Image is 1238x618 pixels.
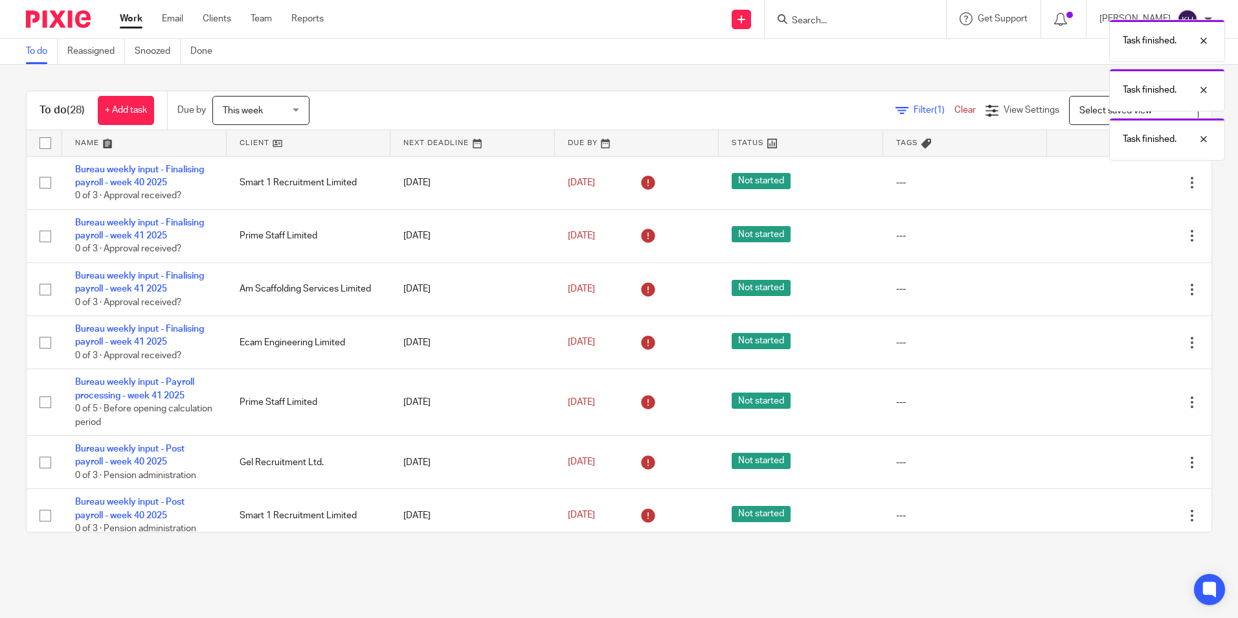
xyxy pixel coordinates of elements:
td: [DATE] [390,209,555,262]
span: (28) [67,105,85,115]
span: 0 of 3 · Approval received? [75,351,181,360]
div: --- [896,176,1035,189]
span: Not started [732,280,791,296]
span: 0 of 3 · Approval received? [75,298,181,307]
span: [DATE] [568,511,595,520]
div: --- [896,336,1035,349]
td: Ecam Engineering Limited [227,316,391,369]
span: Not started [732,393,791,409]
span: Not started [732,173,791,189]
span: [DATE] [568,338,595,347]
td: [DATE] [390,262,555,315]
span: Not started [732,506,791,522]
p: Task finished. [1123,133,1176,146]
a: Bureau weekly input - Finalising payroll - week 40 2025 [75,165,204,187]
span: 0 of 3 · Pension administration [75,471,196,480]
div: --- [896,282,1035,295]
span: [DATE] [568,284,595,293]
a: Reassigned [67,39,125,64]
td: Smart 1 Recruitment Limited [227,156,391,209]
td: [DATE] [390,436,555,489]
span: This week [223,106,263,115]
span: [DATE] [568,458,595,467]
p: Task finished. [1123,34,1176,47]
div: --- [896,396,1035,409]
span: Not started [732,226,791,242]
td: [DATE] [390,369,555,436]
a: Email [162,12,183,25]
span: Not started [732,333,791,349]
a: Bureau weekly input - Finalising payroll - week 41 2025 [75,218,204,240]
a: Reports [291,12,324,25]
span: [DATE] [568,398,595,407]
span: 0 of 5 · Before opening calculation period [75,404,212,427]
td: [DATE] [390,316,555,369]
span: Not started [732,453,791,469]
span: [DATE] [568,231,595,240]
a: Clients [203,12,231,25]
img: Pixie [26,10,91,28]
span: 0 of 3 · Approval received? [75,191,181,200]
p: Due by [177,104,206,117]
td: Prime Staff Limited [227,209,391,262]
td: [DATE] [390,489,555,542]
a: Bureau weekly input - Post payroll - week 40 2025 [75,498,185,520]
div: --- [896,509,1035,522]
a: Snoozed [135,39,181,64]
h1: To do [39,104,85,117]
td: Am Scaffolding Services Limited [227,262,391,315]
td: Prime Staff Limited [227,369,391,436]
div: --- [896,456,1035,469]
p: Task finished. [1123,84,1176,97]
a: Team [251,12,272,25]
a: To do [26,39,58,64]
a: Bureau weekly input - Payroll processing - week 41 2025 [75,378,194,400]
a: Done [190,39,222,64]
td: Smart 1 Recruitment Limited [227,489,391,542]
td: [DATE] [390,156,555,209]
span: 0 of 3 · Approval received? [75,245,181,254]
img: svg%3E [1177,9,1198,30]
a: + Add task [98,96,154,125]
a: Bureau weekly input - Post payroll - week 40 2025 [75,444,185,466]
span: [DATE] [568,178,595,187]
div: --- [896,229,1035,242]
span: 0 of 3 · Pension administration [75,524,196,533]
a: Work [120,12,142,25]
a: Bureau weekly input - Finalising payroll - week 41 2025 [75,271,204,293]
a: Bureau weekly input - Finalising payroll - week 41 2025 [75,325,204,347]
td: Gel Recruitment Ltd. [227,436,391,489]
